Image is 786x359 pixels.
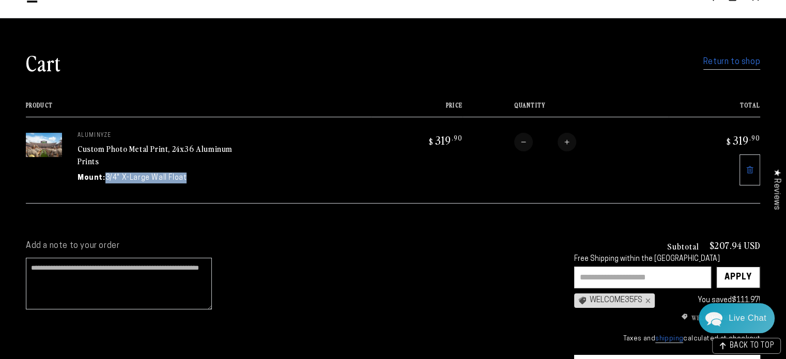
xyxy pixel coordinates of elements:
[78,173,105,183] dt: Mount:
[739,154,760,185] a: Remove 24"x36" Rectangle White Matte Aluminyzed Photo
[26,49,61,76] h1: Cart
[78,143,233,167] a: Custom Photo Metal Print, 24x36 Aluminum Prints
[729,303,766,333] div: Contact Us Directly
[574,313,760,322] ul: Discount
[371,102,463,117] th: Price
[26,241,553,252] label: Add a note to your order
[26,133,62,157] img: 24"x36" Rectangle White Matte Aluminyzed Photo
[105,173,187,183] dd: 3/4" X-Large Wall Float
[660,294,760,307] div: You saved !
[732,296,759,304] span: $111.97
[78,133,233,139] p: Aluminyze
[703,55,760,70] a: Return to shop
[729,342,774,350] span: BACK TO TOP
[655,335,683,343] a: shipping
[574,313,760,322] li: WELCOME35FS (–$111.96)
[463,102,668,117] th: Quantity
[709,241,760,250] p: $207.94 USD
[574,293,655,308] div: WELCOME35FS
[574,255,760,264] div: Free Shipping within the [GEOGRAPHIC_DATA]
[725,267,752,288] div: Apply
[766,161,786,218] div: Click to open Judge.me floating reviews tab
[26,102,371,117] th: Product
[699,303,775,333] div: Chat widget toggle
[429,136,434,147] span: $
[427,133,463,147] bdi: 319
[725,133,760,147] bdi: 319
[574,334,760,344] small: Taxes and calculated at checkout
[533,133,558,151] input: Quantity for Custom Photo Metal Print, 24x36 Aluminum Prints
[669,102,761,117] th: Total
[642,296,651,305] div: ×
[667,242,699,250] h3: Subtotal
[452,133,463,142] sup: .90
[749,133,760,142] sup: .90
[727,136,731,147] span: $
